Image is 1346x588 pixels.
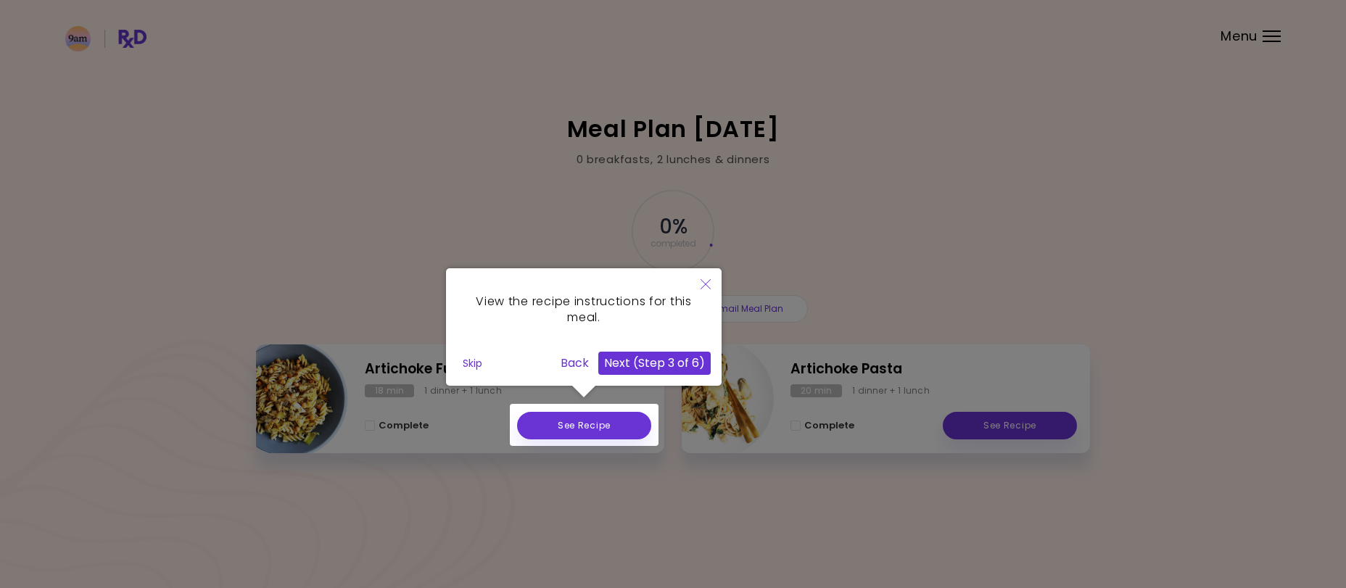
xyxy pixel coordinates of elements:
[446,268,722,386] div: View the recipe instructions for this meal.
[690,268,722,302] button: Close
[457,352,488,374] button: Skip
[457,279,711,341] div: View the recipe instructions for this meal.
[598,352,711,375] button: Next (Step 3 of 6)
[555,352,595,375] button: Back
